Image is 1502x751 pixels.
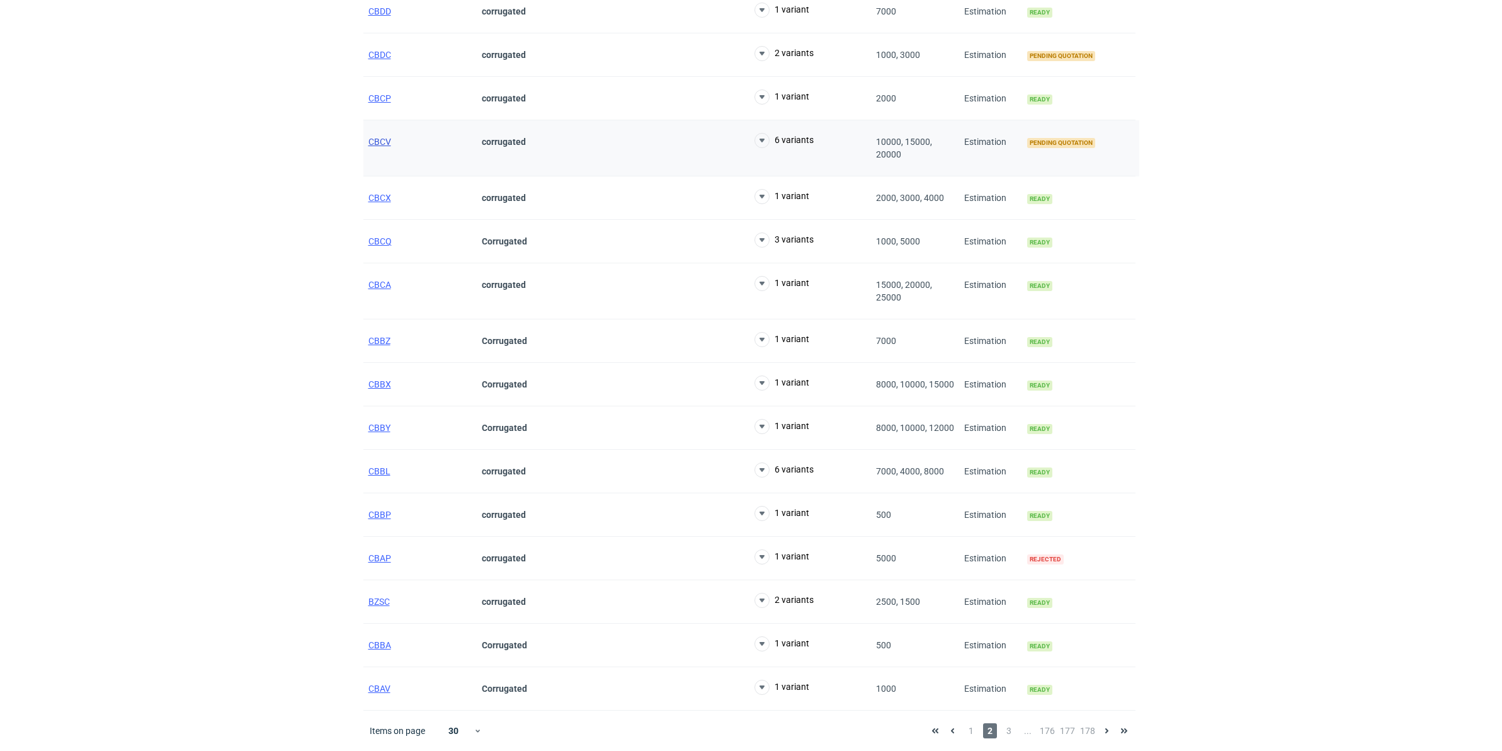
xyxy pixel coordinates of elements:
span: 2 [983,723,997,738]
a: CBBP [368,510,391,520]
strong: Corrugated [482,640,527,650]
strong: corrugated [482,137,526,147]
span: Pending quotation [1027,51,1095,61]
div: Estimation [959,176,1022,220]
span: 177 [1060,723,1075,738]
div: Estimation [959,120,1022,176]
span: Ready [1027,381,1052,391]
button: 1 variant [754,375,809,391]
a: CBDD [368,6,391,16]
div: Estimation [959,450,1022,493]
button: 1 variant [754,419,809,434]
div: Estimation [959,667,1022,711]
span: Ready [1027,95,1052,105]
div: Estimation [959,493,1022,537]
div: Estimation [959,624,1022,667]
span: Ready [1027,238,1052,248]
span: CBBA [368,640,391,650]
span: 7000 [876,336,896,346]
span: Ready [1027,8,1052,18]
span: 2000 [876,93,896,103]
a: CBCP [368,93,391,103]
button: 1 variant [754,189,809,204]
strong: Corrugated [482,336,527,346]
span: 176 [1040,723,1055,738]
strong: Corrugated [482,379,527,389]
span: 178 [1080,723,1095,738]
a: CBCQ [368,236,392,246]
button: 1 variant [754,680,809,695]
a: CBDC [368,50,391,60]
span: 500 [876,640,891,650]
span: 2500, 1500 [876,597,920,607]
span: 1 [964,723,978,738]
span: 1000, 5000 [876,236,920,246]
button: 1 variant [754,3,809,18]
span: Rejected [1027,554,1064,565]
a: CBBZ [368,336,390,346]
span: 10000, 15000, 20000 [876,137,932,159]
span: BZSC [368,597,390,607]
button: 1 variant [754,332,809,347]
span: Ready [1027,467,1052,478]
div: Estimation [959,363,1022,406]
strong: corrugated [482,193,526,203]
button: 1 variant [754,89,809,105]
a: CBCA [368,280,391,290]
span: Pending quotation [1027,138,1095,148]
button: 1 variant [754,276,809,291]
button: 6 variants [754,133,814,148]
a: CBBX [368,379,391,389]
strong: corrugated [482,6,526,16]
span: 3 [1002,723,1016,738]
span: 500 [876,510,891,520]
strong: corrugated [482,466,526,476]
div: Estimation [959,263,1022,319]
span: Ready [1027,194,1052,204]
span: 2000, 3000, 4000 [876,193,944,203]
span: Ready [1027,424,1052,434]
div: Estimation [959,33,1022,77]
strong: Corrugated [482,684,527,694]
button: 6 variants [754,462,814,478]
span: CBAP [368,553,391,563]
strong: corrugated [482,280,526,290]
span: 15000, 20000, 25000 [876,280,932,302]
span: 7000 [876,6,896,16]
a: CBBL [368,466,390,476]
strong: corrugated [482,597,526,607]
strong: Corrugated [482,236,527,246]
div: Estimation [959,406,1022,450]
span: 1000, 3000 [876,50,920,60]
button: 1 variant [754,636,809,651]
span: Ready [1027,511,1052,521]
span: Ready [1027,598,1052,608]
a: CBCV [368,137,391,147]
span: 8000, 10000, 15000 [876,379,954,389]
strong: Corrugated [482,423,527,433]
strong: corrugated [482,553,526,563]
div: Estimation [959,580,1022,624]
span: CBCX [368,193,391,203]
span: 5000 [876,553,896,563]
strong: corrugated [482,50,526,60]
a: CBBY [368,423,390,433]
div: Estimation [959,220,1022,263]
span: Items on page [370,725,425,737]
button: 1 variant [754,549,809,565]
span: Ready [1027,337,1052,347]
span: Ready [1027,281,1052,291]
span: 8000, 10000, 12000 [876,423,954,433]
button: 2 variants [754,593,814,608]
span: ... [1021,723,1035,738]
